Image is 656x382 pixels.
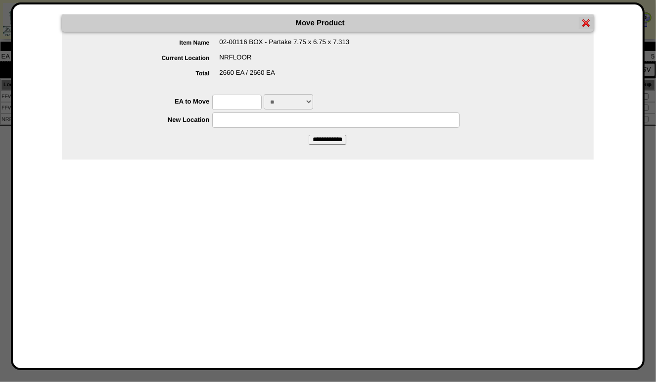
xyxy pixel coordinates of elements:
div: 02-00116 BOX - Partake 7.75 x 6.75 x 7.313 [82,38,594,54]
div: Move Product [62,14,594,32]
img: error.gif [582,19,590,27]
label: Item Name [82,39,220,46]
label: EA to Move [82,98,213,105]
div: 2660 EA / 2660 EA [82,69,594,84]
label: New Location [82,116,213,123]
label: Total [82,70,220,77]
label: Current Location [82,55,220,61]
div: NRFLOOR [82,54,594,69]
